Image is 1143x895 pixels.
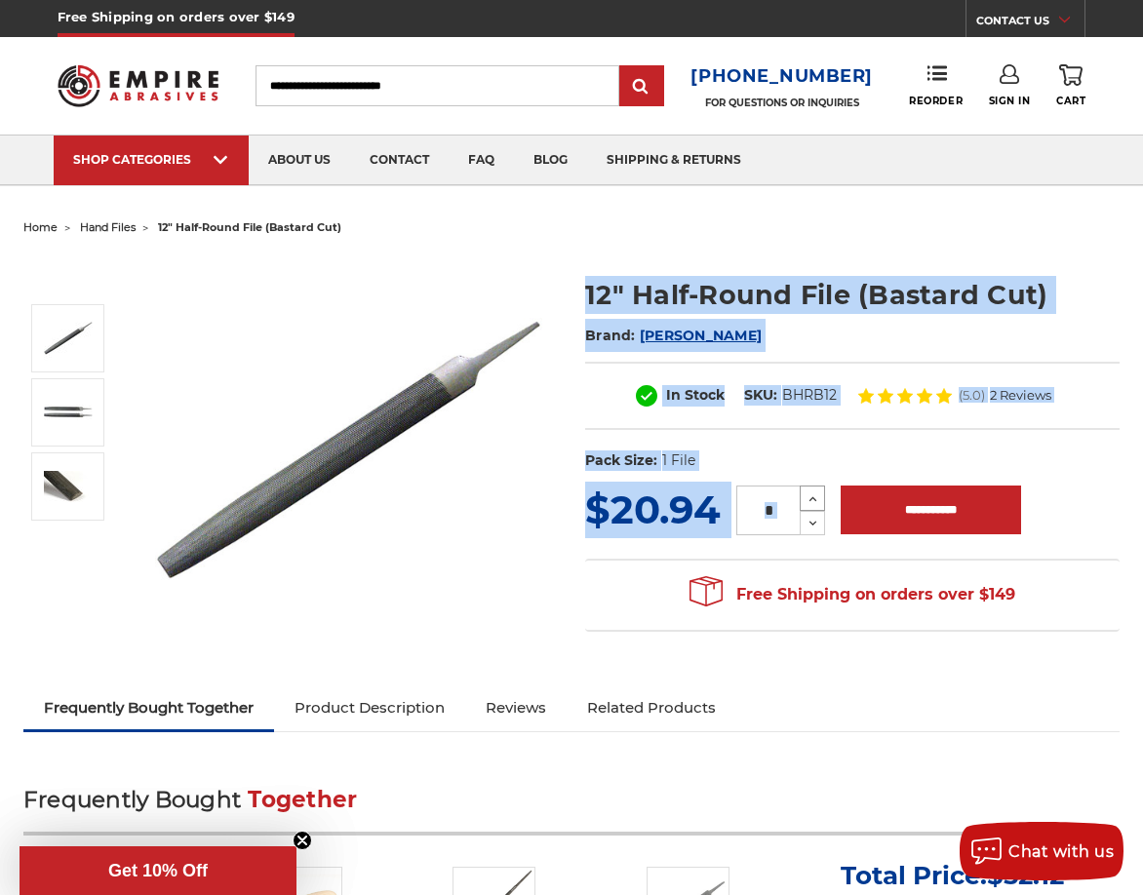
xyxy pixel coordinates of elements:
a: CONTACT US [976,10,1084,37]
span: 2 Reviews [990,389,1051,402]
a: faq [449,136,514,185]
a: blog [514,136,587,185]
div: Get 10% OffClose teaser [20,846,296,895]
a: Frequently Bought Together [23,686,274,729]
a: Cart [1056,64,1085,107]
a: [PHONE_NUMBER] [690,62,873,91]
a: shipping & returns [587,136,761,185]
img: Empire Abrasives [58,55,218,118]
a: Product Description [274,686,465,729]
a: Reviews [465,686,567,729]
p: FOR QUESTIONS OR INQUIRIES [690,97,873,109]
h1: 12" Half-Round File (Bastard Cut) [585,276,1120,314]
img: 12" Half round bastard file [155,255,545,645]
button: Chat with us [960,822,1123,880]
p: Total Price: [841,860,1064,891]
a: Reorder [909,64,963,106]
span: 12" half-round file (bastard cut) [158,220,341,234]
dd: 1 File [662,450,695,471]
span: Chat with us [1008,842,1114,861]
a: hand files [80,220,136,234]
span: Cart [1056,95,1085,107]
div: SHOP CATEGORIES [73,152,229,167]
span: Brand: [585,327,636,344]
span: Reorder [909,95,963,107]
a: [PERSON_NAME] [640,327,762,344]
input: Submit [622,67,661,106]
span: Get 10% Off [108,861,208,880]
span: Sign In [989,95,1031,107]
span: $20.94 [585,486,721,533]
img: 12" Half round bastard file [44,314,93,363]
span: In Stock [666,386,725,404]
button: Close teaser [293,831,312,850]
span: Frequently Bought [23,786,241,813]
a: home [23,220,58,234]
a: contact [350,136,449,185]
dt: SKU: [744,385,777,406]
img: 12 inch two sided half round bastard file [44,397,93,429]
span: Together [248,786,357,813]
span: (5.0) [959,389,985,402]
a: Related Products [567,686,736,729]
a: about us [249,136,350,185]
dd: BHRB12 [782,385,837,406]
dt: Pack Size: [585,450,657,471]
span: Free Shipping on orders over $149 [690,575,1015,614]
img: bastard file coarse teeth [44,471,93,503]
